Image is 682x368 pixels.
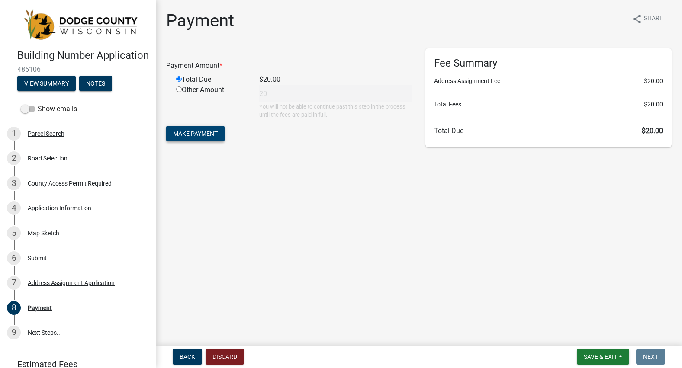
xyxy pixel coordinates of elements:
[434,127,663,135] h6: Total Due
[180,353,195,360] span: Back
[173,130,218,137] span: Make Payment
[28,230,59,236] div: Map Sketch
[434,100,663,109] li: Total Fees
[17,49,149,62] h4: Building Number Application
[644,77,663,86] span: $20.00
[643,353,658,360] span: Next
[28,131,64,137] div: Parcel Search
[170,74,253,85] div: Total Due
[170,85,253,119] div: Other Amount
[434,77,663,86] li: Address Assignment Fee
[632,14,642,24] i: share
[636,349,665,365] button: Next
[28,255,47,261] div: Submit
[7,251,21,265] div: 6
[28,205,91,211] div: Application Information
[644,100,663,109] span: $20.00
[7,201,21,215] div: 4
[173,349,202,365] button: Back
[644,14,663,24] span: Share
[79,80,112,87] wm-modal-confirm: Notes
[7,151,21,165] div: 2
[642,127,663,135] span: $20.00
[166,126,225,141] button: Make Payment
[17,65,138,74] span: 486106
[79,76,112,91] button: Notes
[28,305,52,311] div: Payment
[206,349,244,365] button: Discard
[28,280,115,286] div: Address Assignment Application
[17,76,76,91] button: View Summary
[584,353,617,360] span: Save & Exit
[434,57,663,70] h6: Fee Summary
[17,80,76,87] wm-modal-confirm: Summary
[17,9,142,40] img: Dodge County, Wisconsin
[577,349,629,365] button: Save & Exit
[253,74,419,85] div: $20.00
[7,226,21,240] div: 5
[7,301,21,315] div: 8
[21,104,77,114] label: Show emails
[28,155,68,161] div: Road Selection
[28,180,112,186] div: County Access Permit Required
[7,326,21,339] div: 9
[166,10,234,31] h1: Payment
[7,276,21,290] div: 7
[7,176,21,190] div: 3
[160,61,419,71] div: Payment Amount
[625,10,670,27] button: shareShare
[7,127,21,141] div: 1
